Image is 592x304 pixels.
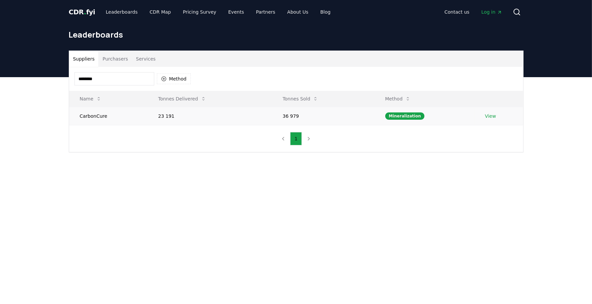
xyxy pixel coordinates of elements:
td: CarbonCure [69,107,148,125]
a: Contact us [439,6,475,18]
td: 36 979 [272,107,374,125]
button: Tonnes Delivered [153,92,211,105]
nav: Main [439,6,507,18]
span: CDR fyi [69,8,95,16]
button: Purchasers [98,51,132,67]
a: Pricing Survey [178,6,221,18]
td: 23 191 [148,107,272,125]
button: Name [74,92,107,105]
a: CDR.fyi [69,7,95,17]
button: Services [132,51,160,67]
span: . [84,8,86,16]
button: Tonnes Sold [277,92,323,105]
a: Blog [315,6,336,18]
a: CDR Map [144,6,176,18]
a: Log in [476,6,507,18]
a: About Us [282,6,313,18]
div: Mineralization [385,112,425,120]
a: Leaderboards [100,6,143,18]
button: Suppliers [69,51,99,67]
h1: Leaderboards [69,29,524,40]
nav: Main [100,6,336,18]
button: Method [380,92,416,105]
span: Log in [481,9,502,15]
a: View [485,113,496,119]
a: Partners [251,6,281,18]
button: Method [157,74,191,84]
a: Events [223,6,249,18]
button: 1 [290,132,302,145]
